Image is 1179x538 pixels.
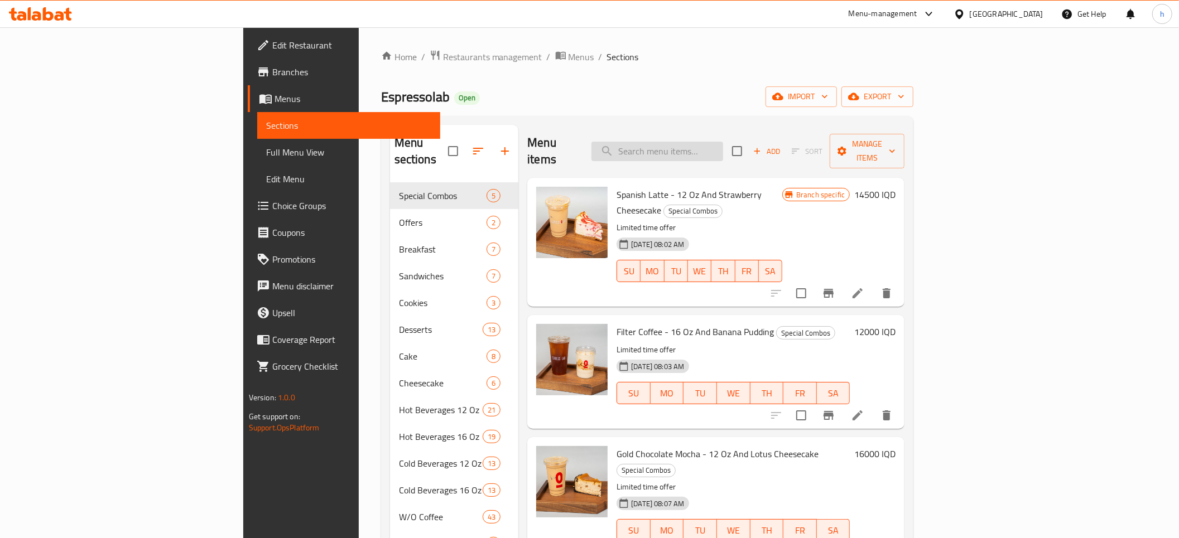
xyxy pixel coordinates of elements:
a: Menu disclaimer [248,273,440,299]
span: Add [752,145,782,158]
span: Sections [607,50,639,64]
button: SU [617,260,641,282]
span: 7 [487,244,500,255]
span: import [774,90,828,104]
button: TH [750,382,784,404]
span: Gold Chocolate Mocha - 12 Oz And Lotus Cheesecake [617,445,819,462]
button: TH [711,260,735,282]
span: Promotions [272,253,431,266]
a: Full Menu View [257,139,440,166]
div: Cold Beverages 12 Oz13 [390,450,519,477]
div: Cake8 [390,343,519,370]
input: search [591,142,723,161]
button: Add section [492,138,518,164]
div: Cold Beverages 16 Oz13 [390,477,519,503]
h6: 14500 IQD [854,187,896,202]
span: Special Combos [399,189,487,202]
span: Hot Beverages 12 Oz [399,403,483,416]
div: Open [454,91,480,105]
div: items [487,243,501,256]
div: items [487,269,501,283]
span: Edit Menu [266,172,431,186]
span: Cheesecake [399,376,487,390]
span: Version: [249,390,276,405]
a: Coupons [248,219,440,246]
span: TU [688,385,713,401]
span: 13 [483,324,500,335]
button: import [766,86,837,107]
span: SA [821,385,846,401]
a: Coverage Report [248,326,440,353]
button: SA [759,260,782,282]
div: Breakfast7 [390,236,519,263]
span: Restaurants management [443,50,542,64]
button: Branch-specific-item [815,280,842,307]
div: Offers [399,216,487,229]
span: FR [788,385,812,401]
span: Branch specific [792,190,849,200]
h6: 12000 IQD [854,324,896,340]
button: SU [617,382,650,404]
button: TU [684,382,717,404]
button: WE [717,382,750,404]
span: Select section first [785,143,830,160]
div: Desserts [399,323,483,336]
div: Special Combos [663,205,723,218]
span: SU [622,385,646,401]
span: Cake [399,350,487,363]
div: Hot Beverages 12 Oz21 [390,396,519,423]
a: Promotions [248,246,440,273]
button: SA [817,382,850,404]
div: Menu-management [849,7,917,21]
span: Full Menu View [266,146,431,159]
a: Upsell [248,299,440,326]
button: FR [735,260,759,282]
div: Offers2 [390,209,519,236]
a: Edit menu item [851,409,864,422]
span: Breakfast [399,243,487,256]
span: [DATE] 08:07 AM [627,498,689,509]
span: WE [721,385,746,401]
span: Add item [749,143,785,160]
span: 8 [487,351,500,362]
div: Cookies3 [390,289,519,316]
div: [GEOGRAPHIC_DATA] [970,8,1043,20]
button: FR [783,382,817,404]
button: MO [651,382,684,404]
img: Filter Coffee - 16 Oz And Banana Pudding [536,324,608,395]
span: h [1160,8,1164,20]
div: Hot Beverages 16 Oz [399,430,483,443]
span: Get support on: [249,409,300,424]
span: 7 [487,271,500,282]
button: delete [873,402,900,429]
span: 1.0.0 [278,390,295,405]
p: Limited time offer [617,221,782,235]
span: Menu disclaimer [272,279,431,293]
span: Coupons [272,226,431,239]
div: Cheesecake6 [390,370,519,396]
div: items [483,323,501,336]
span: Grocery Checklist [272,360,431,373]
span: Manage items [839,137,896,165]
button: Manage items [830,134,904,168]
nav: breadcrumb [381,50,914,64]
a: Menus [555,50,594,64]
a: Sections [257,112,440,139]
div: items [483,403,501,416]
span: MO [645,263,660,279]
a: Choice Groups [248,192,440,219]
div: items [483,483,501,497]
div: Sandwiches [399,269,487,283]
span: Menus [569,50,594,64]
div: Cold Beverages 12 Oz [399,457,483,470]
a: Restaurants management [430,50,542,64]
span: 5 [487,191,500,201]
img: Gold Chocolate Mocha - 12 Oz And Lotus Cheesecake [536,446,608,517]
button: WE [688,260,711,282]
span: Menus [275,92,431,105]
